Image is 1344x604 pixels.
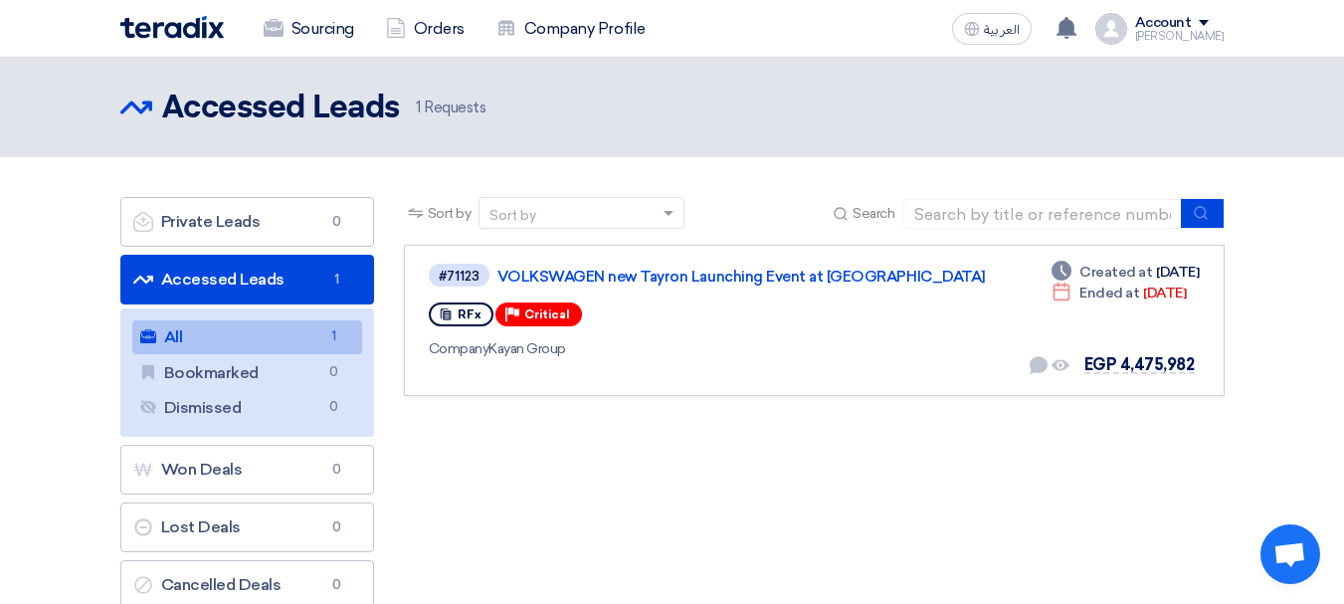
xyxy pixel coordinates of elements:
[1260,524,1320,584] div: Open chat
[439,270,480,283] div: #71123
[325,517,349,537] span: 0
[416,99,421,116] span: 1
[132,356,362,390] a: Bookmarked
[162,89,400,128] h2: Accessed Leads
[248,7,370,51] a: Sourcing
[120,16,224,39] img: Teradix logo
[325,212,349,232] span: 0
[984,23,1020,37] span: العربية
[322,397,346,418] span: 0
[458,307,481,321] span: RFx
[480,7,662,51] a: Company Profile
[416,97,486,119] span: Requests
[428,203,472,224] span: Sort by
[497,268,995,286] a: VOLKSWAGEN new Tayron Launching Event at [GEOGRAPHIC_DATA]
[903,199,1182,229] input: Search by title or reference number
[132,391,362,425] a: Dismissed
[524,307,570,321] span: Critical
[1135,31,1225,42] div: [PERSON_NAME]
[120,503,374,552] a: Lost Deals0
[1079,262,1152,283] span: Created at
[429,340,489,357] span: Company
[325,460,349,480] span: 0
[370,7,480,51] a: Orders
[120,197,374,247] a: Private Leads0
[1135,15,1192,32] div: Account
[1084,355,1195,374] span: EGP 4,475,982
[952,13,1032,45] button: العربية
[1052,262,1199,283] div: [DATE]
[325,270,349,290] span: 1
[325,575,349,595] span: 0
[1095,13,1127,45] img: profile_test.png
[322,326,346,347] span: 1
[853,203,894,224] span: Search
[429,338,999,359] div: Kayan Group
[322,362,346,383] span: 0
[1052,283,1186,303] div: [DATE]
[120,255,374,304] a: Accessed Leads1
[489,205,536,226] div: Sort by
[132,320,362,354] a: All
[120,445,374,495] a: Won Deals0
[1079,283,1139,303] span: Ended at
